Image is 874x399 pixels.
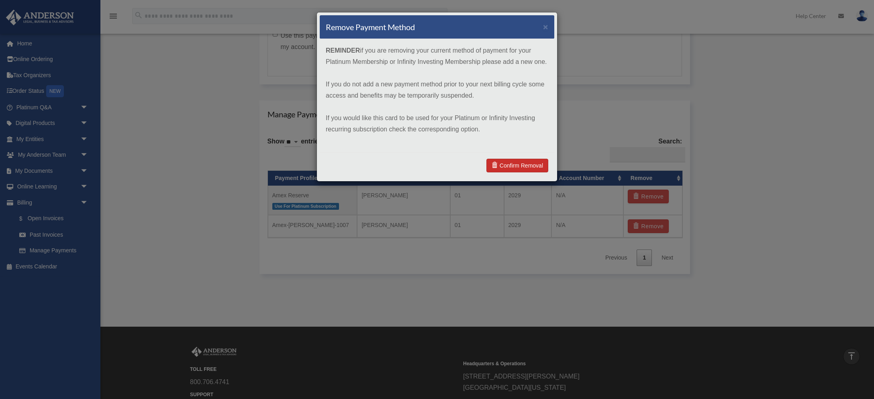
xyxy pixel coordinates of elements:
[326,113,548,135] p: If you would like this card to be used for your Platinum or Infinity Investing recurring subscrip...
[326,79,548,101] p: If you do not add a new payment method prior to your next billing cycle some access and benefits ...
[326,21,415,33] h4: Remove Payment Method
[486,159,548,172] a: Confirm Removal
[320,39,554,152] div: if you are removing your current method of payment for your Platinum Membership or Infinity Inves...
[326,47,360,54] strong: REMINDER
[543,23,548,31] button: ×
